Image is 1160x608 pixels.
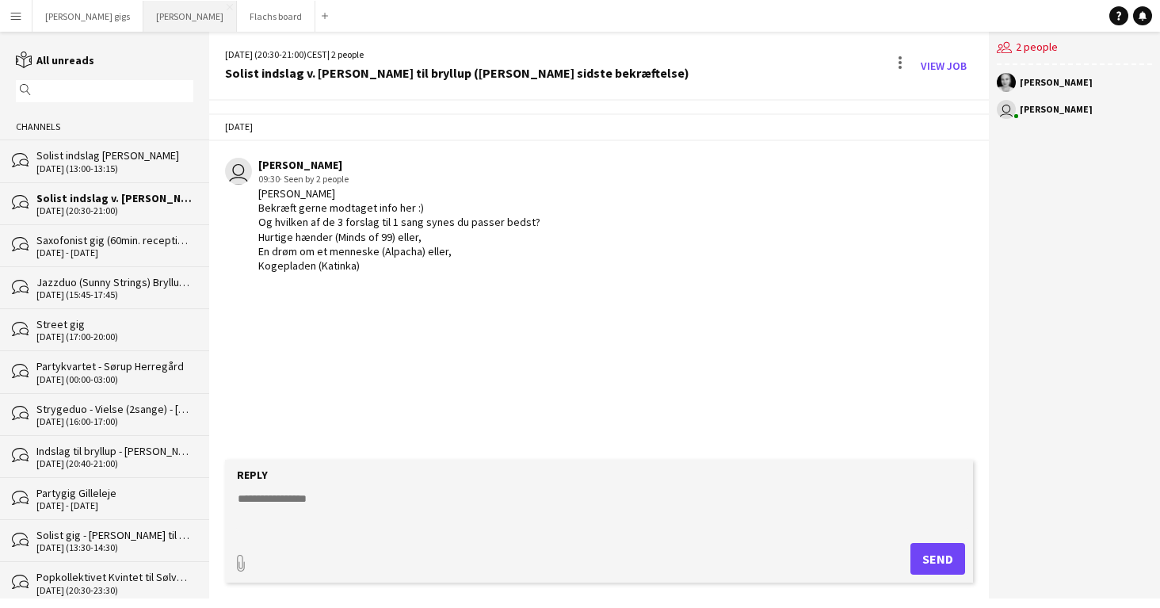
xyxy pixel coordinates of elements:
button: Send [910,543,965,575]
div: [DATE] (00:00-03:00) [36,374,193,385]
div: Solist gig - [PERSON_NAME] til vielse i [GEOGRAPHIC_DATA] [36,528,193,542]
div: Indslag til bryllup - [PERSON_NAME] [36,444,193,458]
div: Solist indslag v. [PERSON_NAME] til bryllup ([PERSON_NAME] sidste bekræftelse) [225,66,689,80]
div: [DATE] (16:00-17:00) [36,416,193,427]
div: [DATE] [209,113,989,140]
div: [DATE] (13:30-14:30) [36,542,193,553]
div: Jazzduo (Sunny Strings) Bryllupsreception [36,275,193,289]
div: [PERSON_NAME] Bekræft gerne modtaget info her :) Og hvilken af de 3 forslag til 1 sang synes du p... [258,186,540,273]
button: [PERSON_NAME] [143,1,237,32]
div: Solist indslag [PERSON_NAME] [36,148,193,163]
div: [DATE] - [DATE] [36,500,193,511]
div: [DATE] (20:30-21:00) | 2 people [225,48,689,62]
a: All unreads [16,53,94,67]
div: [DATE] (13:00-13:15) [36,163,193,174]
div: Partygig Gilleleje [36,486,193,500]
div: [DATE] - [DATE] [36,247,193,258]
div: [DATE] (20:30-21:00) [36,205,193,216]
div: 2 people [997,32,1152,65]
a: View Job [914,53,973,78]
div: [PERSON_NAME] [1020,78,1093,87]
label: Reply [237,468,268,482]
div: Saxofonist gig (60min. reception 2x30min aften) [36,233,193,247]
button: [PERSON_NAME] gigs [32,1,143,32]
div: [DATE] (17:00-20:00) [36,331,193,342]
div: [DATE] (20:40-21:00) [36,458,193,469]
div: Strygeduo - Vielse (2sange) - [GEOGRAPHIC_DATA] [36,402,193,416]
div: [PERSON_NAME] [1020,105,1093,114]
div: [PERSON_NAME] [258,158,540,172]
div: Partykvartet - Sørup Herregård [36,359,193,373]
div: Solist indslag v. [PERSON_NAME] til bryllup ([PERSON_NAME] sidste bekræftelse) [36,191,193,205]
div: 09:30 [258,172,540,186]
span: CEST [307,48,327,60]
button: Flachs board [237,1,315,32]
div: [DATE] (15:45-17:45) [36,289,193,300]
div: [DATE] (20:30-23:30) [36,585,193,596]
div: Street gig [36,317,193,331]
div: Popkollektivet Kvintet til Sølvbryllup [36,570,193,584]
span: · Seen by 2 people [280,173,349,185]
